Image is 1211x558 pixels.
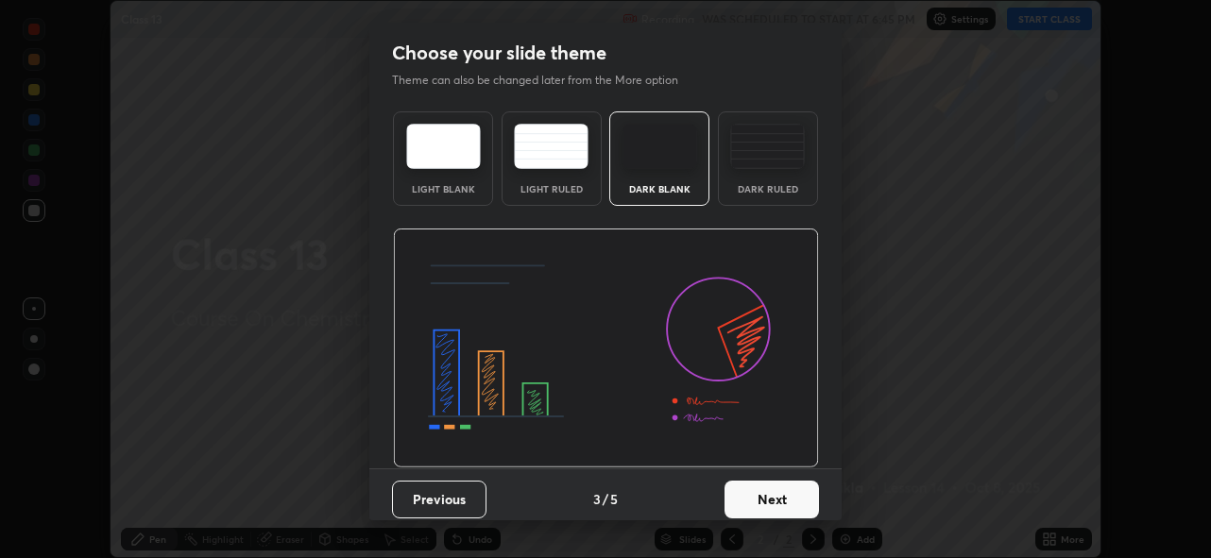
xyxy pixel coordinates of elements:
img: lightRuledTheme.5fabf969.svg [514,124,588,169]
p: Theme can also be changed later from the More option [392,72,698,89]
h4: / [603,489,608,509]
img: lightTheme.e5ed3b09.svg [406,124,481,169]
button: Previous [392,481,486,518]
div: Light Ruled [514,184,589,194]
h4: 3 [593,489,601,509]
div: Dark Ruled [730,184,806,194]
img: darkThemeBanner.d06ce4a2.svg [393,228,819,468]
div: Light Blank [405,184,481,194]
button: Next [725,481,819,518]
div: Dark Blank [622,184,697,194]
img: darkTheme.f0cc69e5.svg [623,124,697,169]
h4: 5 [610,489,618,509]
img: darkRuledTheme.de295e13.svg [730,124,805,169]
h2: Choose your slide theme [392,41,606,65]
